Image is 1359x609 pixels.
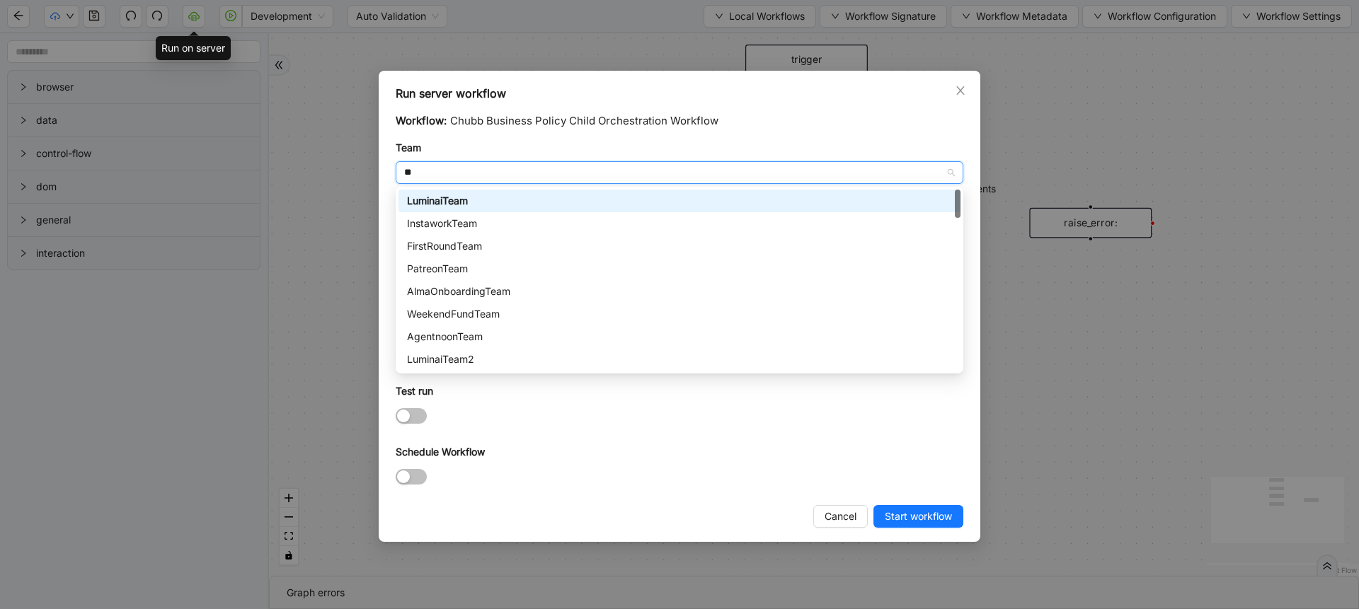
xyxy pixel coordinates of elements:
[396,444,485,460] label: Schedule Workflow
[398,257,961,280] div: PatreonTeam
[407,238,952,254] div: FirstRoundTeam
[398,212,961,235] div: InstaworkTeam
[955,85,966,96] span: close
[396,114,447,127] span: Workflow:
[398,190,961,212] div: LuminaiTeam
[885,509,952,524] span: Start workflow
[396,383,433,399] label: Test run
[953,83,968,98] button: Close
[407,216,952,231] div: InstaworkTeam
[398,303,961,325] div: WeekendFundTeam
[398,235,961,257] div: FirstRoundTeam
[407,352,952,367] div: LuminaiTeam2
[396,469,427,485] button: Schedule Workflow
[396,140,421,156] label: Team
[450,114,718,127] span: Chubb Business Policy Child Orchestration Workflow
[398,280,961,303] div: AlmaOnboardingTeam
[396,85,963,102] div: Run server workflow
[156,36,231,60] div: Run on server
[404,162,955,183] input: Team
[873,505,963,528] button: Start workflow
[398,348,961,371] div: LuminaiTeam2
[407,284,952,299] div: AlmaOnboardingTeam
[407,329,952,344] div: AgentnoonTeam
[407,193,952,209] div: LuminaiTeam
[825,509,856,524] span: Cancel
[407,261,952,277] div: PatreonTeam
[813,505,868,528] button: Cancel
[407,306,952,322] div: WeekendFundTeam
[398,325,961,348] div: AgentnoonTeam
[396,408,427,424] button: Test run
